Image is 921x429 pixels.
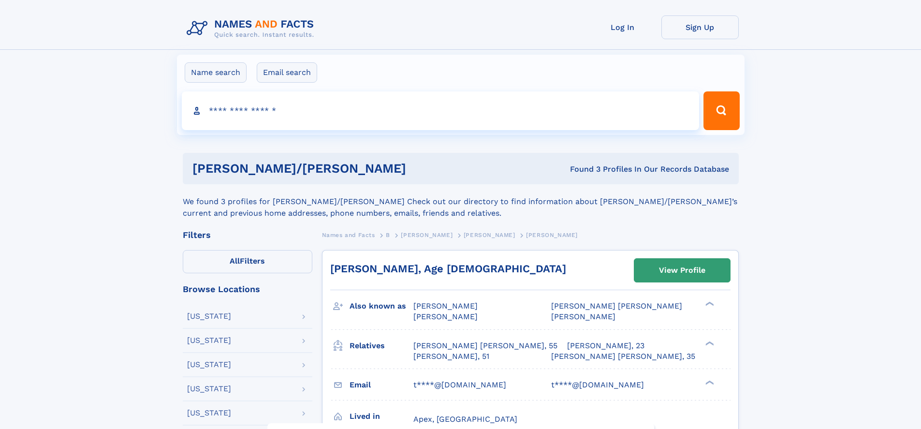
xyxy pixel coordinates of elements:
[659,259,705,281] div: View Profile
[703,379,715,385] div: ❯
[526,232,578,238] span: [PERSON_NAME]
[401,229,453,241] a: [PERSON_NAME]
[401,232,453,238] span: [PERSON_NAME]
[551,301,682,311] span: [PERSON_NAME] [PERSON_NAME]
[567,340,644,351] a: [PERSON_NAME], 23
[413,312,478,321] span: [PERSON_NAME]
[182,91,700,130] input: search input
[584,15,661,39] a: Log In
[703,91,739,130] button: Search Button
[185,62,247,83] label: Name search
[187,312,231,320] div: [US_STATE]
[322,229,375,241] a: Names and Facts
[257,62,317,83] label: Email search
[661,15,739,39] a: Sign Up
[187,385,231,393] div: [US_STATE]
[488,164,729,175] div: Found 3 Profiles In Our Records Database
[183,231,312,239] div: Filters
[350,377,413,393] h3: Email
[192,163,488,175] h1: [PERSON_NAME]/[PERSON_NAME]
[183,285,312,294] div: Browse Locations
[183,184,739,219] div: We found 3 profiles for [PERSON_NAME]/[PERSON_NAME] Check out our directory to find information a...
[551,312,615,321] span: [PERSON_NAME]
[386,229,390,241] a: B
[464,229,515,241] a: [PERSON_NAME]
[187,361,231,369] div: [US_STATE]
[386,232,390,238] span: B
[413,301,478,311] span: [PERSON_NAME]
[413,414,517,424] span: Apex, [GEOGRAPHIC_DATA]
[413,340,557,351] a: [PERSON_NAME] [PERSON_NAME], 55
[350,298,413,314] h3: Also known as
[183,15,322,42] img: Logo Names and Facts
[634,259,730,282] a: View Profile
[183,250,312,273] label: Filters
[350,338,413,354] h3: Relatives
[703,340,715,346] div: ❯
[230,256,240,266] span: All
[413,351,489,362] a: [PERSON_NAME], 51
[703,301,715,307] div: ❯
[187,409,231,417] div: [US_STATE]
[464,232,515,238] span: [PERSON_NAME]
[330,263,566,275] a: [PERSON_NAME], Age [DEMOGRAPHIC_DATA]
[350,408,413,425] h3: Lived in
[551,351,695,362] a: [PERSON_NAME] [PERSON_NAME], 35
[187,337,231,344] div: [US_STATE]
